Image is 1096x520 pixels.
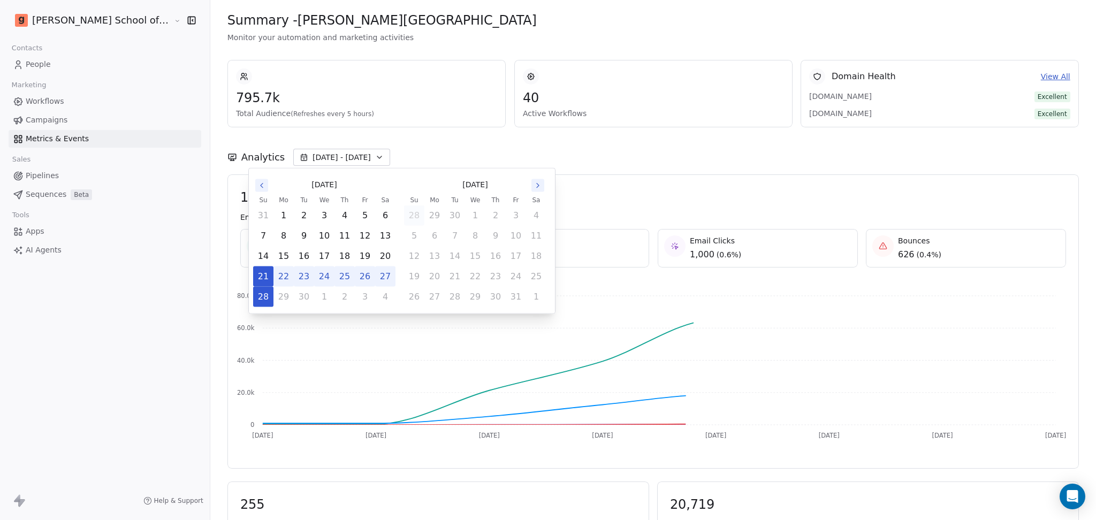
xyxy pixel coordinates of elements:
[315,206,334,225] button: Wednesday, September 3rd, 2025
[227,12,537,28] span: Summary - [PERSON_NAME][GEOGRAPHIC_DATA]
[355,195,375,205] th: Friday
[486,267,505,286] button: Thursday, October 23rd, 2025
[26,189,66,200] span: Sequences
[240,212,284,223] span: Emails Sent
[274,287,293,307] button: Monday, September 29th, 2025
[486,206,505,225] button: Thursday, October 2nd, 2025
[237,292,255,300] tspan: 80.0k
[485,195,506,205] th: Thursday
[670,496,1066,513] span: 20,719
[15,14,28,27] img: Goela%20School%20Logos%20(4).png
[253,195,273,205] th: Sunday
[143,496,203,505] a: Help & Support
[506,206,526,225] button: Friday, October 3rd, 2025
[252,432,273,439] tspan: [DATE]
[527,247,546,266] button: Saturday, October 18th, 2025
[13,11,166,29] button: [PERSON_NAME] School of Finance LLP
[405,226,424,246] button: Sunday, October 5th, 2025
[462,179,488,190] span: [DATE]
[26,133,89,144] span: Metrics & Events
[1045,432,1066,439] tspan: [DATE]
[335,247,354,266] button: Thursday, September 18th, 2025
[506,226,526,246] button: Friday, October 10th, 2025
[236,108,497,119] span: Total Audience
[376,206,395,225] button: Saturday, September 6th, 2025
[9,130,201,148] a: Metrics & Events
[376,267,395,286] button: Saturday, September 27th, 2025, selected
[705,432,726,439] tspan: [DATE]
[445,287,465,307] button: Tuesday, October 28th, 2025
[274,247,293,266] button: Monday, September 15th, 2025
[294,247,314,266] button: Tuesday, September 16th, 2025
[294,226,314,246] button: Tuesday, September 9th, 2025
[315,226,334,246] button: Wednesday, September 10th, 2025
[425,247,444,266] button: Monday, October 13th, 2025
[375,195,395,205] th: Saturday
[898,235,941,246] span: Bounces
[1041,71,1070,82] a: View All
[506,195,526,205] th: Friday
[294,206,314,225] button: Tuesday, September 2nd, 2025
[335,267,354,286] button: Thursday, September 25th, 2025, selected
[9,223,201,240] a: Apps
[506,287,526,307] button: Friday, October 31st, 2025
[294,195,314,205] th: Tuesday
[7,40,47,56] span: Contacts
[294,267,314,286] button: Tuesday, September 23rd, 2025, selected
[26,226,44,237] span: Apps
[425,267,444,286] button: Monday, October 20th, 2025
[425,206,444,225] button: Monday, September 29th, 2025
[273,195,294,205] th: Monday
[366,432,386,439] tspan: [DATE]
[527,287,546,307] button: Saturday, November 1st, 2025
[9,56,201,73] a: People
[26,244,62,256] span: AI Agents
[26,114,67,126] span: Campaigns
[254,247,273,266] button: Sunday, September 14th, 2025
[466,206,485,225] button: Wednesday, October 1st, 2025
[274,226,293,246] button: Monday, September 8th, 2025
[355,226,375,246] button: Friday, September 12th, 2025
[237,389,255,396] tspan: 20.0k
[335,206,354,225] button: Thursday, September 4th, 2025
[335,287,354,307] button: Thursday, October 2nd, 2025
[592,432,613,439] tspan: [DATE]
[917,249,942,260] span: ( 0.4% )
[689,235,741,246] span: Email Clicks
[1034,91,1070,102] span: Excellent
[445,247,465,266] button: Tuesday, October 14th, 2025
[236,90,497,106] span: 795.7k
[898,248,915,261] span: 626
[376,226,395,246] button: Saturday, September 13th, 2025
[237,324,255,332] tspan: 60.0k
[32,13,171,27] span: [PERSON_NAME] School of Finance LLP
[523,90,784,106] span: 40
[376,287,395,307] button: Saturday, October 4th, 2025
[819,432,840,439] tspan: [DATE]
[506,267,526,286] button: Friday, October 24th, 2025
[315,247,334,266] button: Wednesday, September 17th, 2025
[315,287,334,307] button: Wednesday, October 1st, 2025
[716,249,741,260] span: ( 0.6% )
[445,206,465,225] button: Tuesday, September 30th, 2025
[315,267,334,286] button: Wednesday, September 24th, 2025, selected
[425,226,444,246] button: Monday, October 6th, 2025
[1060,484,1085,509] div: Open Intercom Messenger
[154,496,203,505] span: Help & Support
[445,226,465,246] button: Tuesday, October 7th, 2025
[506,247,526,266] button: Friday, October 17th, 2025
[291,110,374,118] span: (Refreshes every 5 hours)
[527,267,546,286] button: Saturday, October 25th, 2025
[334,195,355,205] th: Thursday
[466,267,485,286] button: Wednesday, October 22nd, 2025
[9,111,201,129] a: Campaigns
[355,287,375,307] button: Friday, October 3rd, 2025
[527,226,546,246] button: Saturday, October 11th, 2025
[486,287,505,307] button: Thursday, October 30th, 2025
[405,287,424,307] button: Sunday, October 26th, 2025
[486,226,505,246] button: Thursday, October 9th, 2025
[253,195,395,307] table: September 2025
[486,247,505,266] button: Thursday, October 16th, 2025
[479,432,500,439] tspan: [DATE]
[274,267,293,286] button: Monday, September 22nd, 2025, selected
